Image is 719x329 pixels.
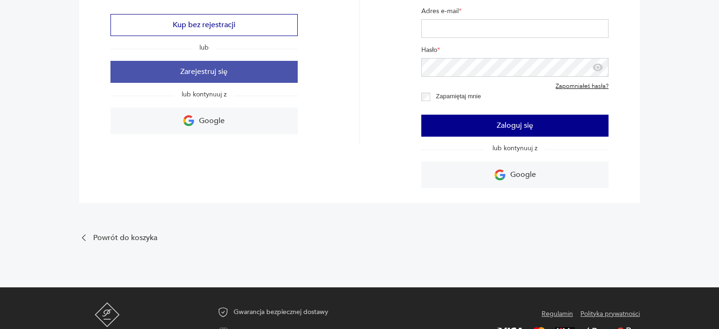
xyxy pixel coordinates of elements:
[183,115,194,126] img: Ikona Google
[234,307,328,317] p: Gwarancja bezpiecznej dostawy
[542,308,573,320] a: Regulamin
[93,235,157,241] p: Powrót do koszyka
[79,233,640,242] a: Powrót do koszyka
[494,169,506,181] img: Ikona Google
[199,114,225,128] p: Google
[421,45,609,58] label: Hasło
[510,168,536,182] p: Google
[421,161,609,188] a: Google
[192,43,216,52] span: lub
[110,61,298,83] button: Zarejestruj się
[485,144,545,153] span: lub kontynuuj z
[110,108,298,134] a: Google
[110,14,298,36] button: Kup bez rejestracji
[421,7,609,19] label: Adres e-mail
[580,308,640,320] a: Polityka prywatności
[174,90,234,99] span: lub kontynuuj z
[556,83,609,90] a: Zapomniałeś hasła?
[436,93,481,100] label: Zapamiętaj mnie
[218,307,229,318] img: Ikona gwarancji
[421,115,609,137] button: Zaloguj się
[95,302,120,327] img: Patyna - sklep z meblami i dekoracjami vintage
